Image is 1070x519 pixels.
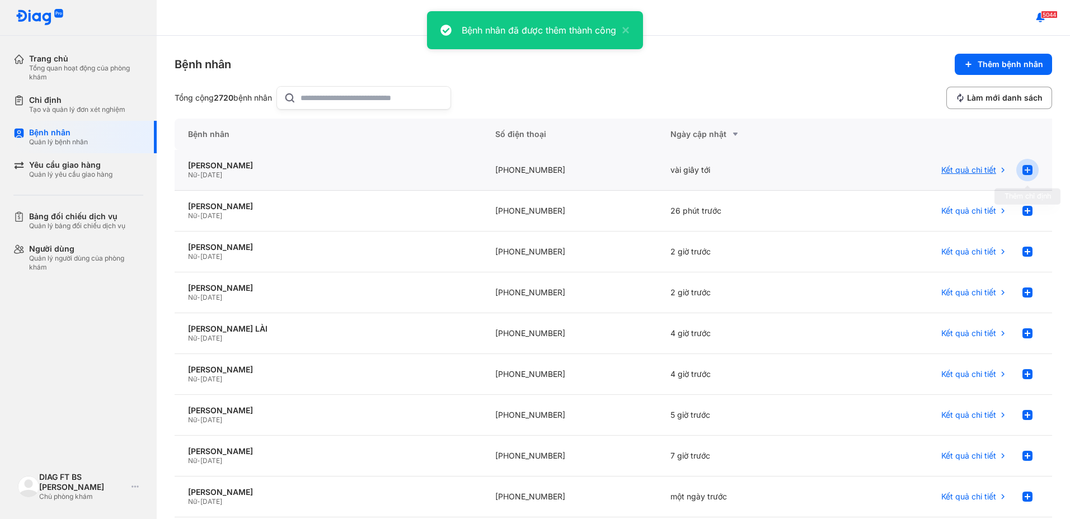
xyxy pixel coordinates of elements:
[197,456,200,465] span: -
[967,93,1043,103] span: Làm mới danh sách
[657,191,833,232] div: 26 phút trước
[188,446,468,456] div: [PERSON_NAME]
[941,287,996,298] span: Kết quả chi tiết
[197,171,200,179] span: -
[200,375,222,383] span: [DATE]
[657,272,833,313] div: 2 giờ trước
[39,492,127,501] div: Chủ phòng khám
[18,476,39,497] img: logo
[197,416,200,424] span: -
[482,150,658,191] div: [PHONE_NUMBER]
[482,119,658,150] div: Số điện thoại
[29,160,112,170] div: Yêu cầu giao hàng
[188,242,468,252] div: [PERSON_NAME]
[188,375,197,383] span: Nữ
[188,365,468,375] div: [PERSON_NAME]
[200,497,222,506] span: [DATE]
[670,128,819,141] div: Ngày cập nhật
[29,244,143,254] div: Người dùng
[188,334,197,342] span: Nữ
[197,497,200,506] span: -
[188,416,197,424] span: Nữ
[941,165,996,175] span: Kết quả chi tiết
[200,171,222,179] span: [DATE]
[197,252,200,261] span: -
[657,436,833,476] div: 7 giờ trước
[616,23,630,37] button: close
[188,252,197,261] span: Nữ
[175,119,482,150] div: Bệnh nhân
[29,221,125,230] div: Quản lý bảng đối chiếu dịch vụ
[1041,11,1058,18] span: 5044
[16,9,64,26] img: logo
[29,254,143,272] div: Quản lý người dùng của phòng khám
[188,283,468,293] div: [PERSON_NAME]
[200,211,222,220] span: [DATE]
[482,232,658,272] div: [PHONE_NUMBER]
[188,201,468,211] div: [PERSON_NAME]
[188,161,468,171] div: [PERSON_NAME]
[188,456,197,465] span: Nữ
[482,313,658,354] div: [PHONE_NUMBER]
[214,93,233,102] span: 2720
[197,211,200,220] span: -
[941,247,996,257] span: Kết quả chi tiết
[197,375,200,383] span: -
[197,334,200,342] span: -
[200,416,222,424] span: [DATE]
[29,64,143,82] div: Tổng quan hoạt động của phòng khám
[29,211,125,221] div: Bảng đối chiếu dịch vụ
[482,476,658,517] div: [PHONE_NUMBER]
[482,354,658,395] div: [PHONE_NUMBER]
[200,293,222,301] span: [DATE]
[188,487,468,497] div: [PERSON_NAME]
[29,138,88,147] div: Quản lý bệnh nhân
[29,54,143,64] div: Trang chủ
[188,211,197,220] span: Nữ
[188,293,197,301] span: Nữ
[197,293,200,301] span: -
[200,252,222,261] span: [DATE]
[978,59,1043,69] span: Thêm bệnh nhân
[188,171,197,179] span: Nữ
[175,93,272,103] div: Tổng cộng bệnh nhân
[29,170,112,179] div: Quản lý yêu cầu giao hàng
[200,334,222,342] span: [DATE]
[482,436,658,476] div: [PHONE_NUMBER]
[941,492,996,502] span: Kết quả chi tiết
[941,410,996,420] span: Kết quả chi tiết
[188,405,468,416] div: [PERSON_NAME]
[657,313,833,354] div: 4 giờ trước
[955,54,1052,75] button: Thêm bệnh nhân
[188,324,468,334] div: [PERSON_NAME] LÀI
[657,476,833,517] div: một ngày trước
[29,105,125,114] div: Tạo và quản lý đơn xét nghiệm
[188,497,197,506] span: Nữ
[941,369,996,379] span: Kết quả chi tiết
[175,56,231,72] div: Bệnh nhân
[462,23,616,37] div: Bệnh nhân đã được thêm thành công
[946,87,1052,109] button: Làm mới danh sách
[482,395,658,436] div: [PHONE_NUMBER]
[482,272,658,313] div: [PHONE_NUMBER]
[39,472,127,492] div: DIAG FT BS [PERSON_NAME]
[657,354,833,395] div: 4 giờ trước
[482,191,658,232] div: [PHONE_NUMBER]
[657,232,833,272] div: 2 giờ trước
[29,95,125,105] div: Chỉ định
[941,206,996,216] span: Kết quả chi tiết
[657,395,833,436] div: 5 giờ trước
[29,128,88,138] div: Bệnh nhân
[657,150,833,191] div: vài giây tới
[941,328,996,338] span: Kết quả chi tiết
[941,451,996,461] span: Kết quả chi tiết
[200,456,222,465] span: [DATE]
